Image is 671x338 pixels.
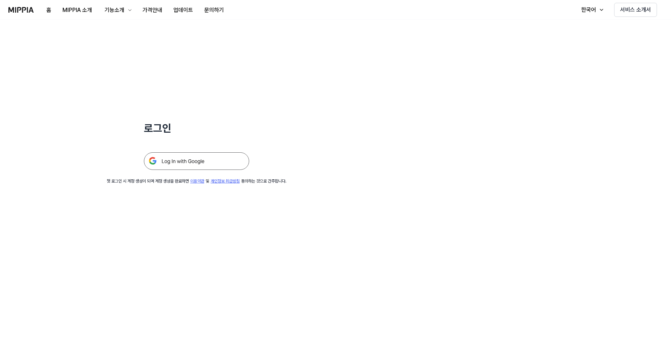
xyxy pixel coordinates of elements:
div: 첫 로그인 시 계정 생성이 되며 계정 생성을 완료하면 및 동의하는 것으로 간주합니다. [107,178,286,184]
a: 이용약관 [190,179,204,184]
button: 기능소개 [98,3,137,17]
button: 가격안내 [137,3,168,17]
button: 홈 [41,3,57,17]
h1: 로그인 [144,121,249,135]
img: logo [8,7,34,13]
button: 문의하기 [199,3,230,17]
button: 한국어 [574,3,609,17]
div: 한국어 [580,6,597,14]
button: 서비스 소개서 [614,3,657,17]
div: 기능소개 [103,6,126,14]
button: 업데이트 [168,3,199,17]
a: 개인정보 취급방침 [211,179,240,184]
a: 업데이트 [168,0,199,20]
button: MIPPIA 소개 [57,3,98,17]
img: 구글 로그인 버튼 [144,152,249,170]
